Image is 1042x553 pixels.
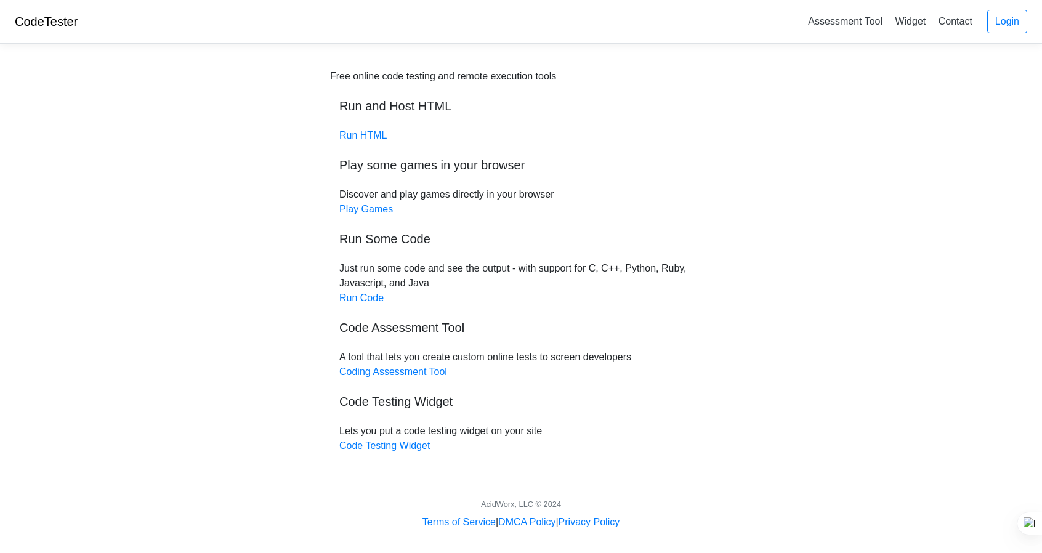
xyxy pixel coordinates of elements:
[15,15,78,28] a: CodeTester
[339,440,430,451] a: Code Testing Widget
[339,232,703,246] h5: Run Some Code
[934,11,977,31] a: Contact
[339,394,703,409] h5: Code Testing Widget
[330,69,556,84] div: Free online code testing and remote execution tools
[339,366,447,377] a: Coding Assessment Tool
[339,158,703,172] h5: Play some games in your browser
[422,517,496,527] a: Terms of Service
[803,11,887,31] a: Assessment Tool
[498,517,555,527] a: DMCA Policy
[339,293,384,303] a: Run Code
[339,130,387,140] a: Run HTML
[987,10,1027,33] a: Login
[422,515,620,530] div: | |
[330,69,712,453] div: Discover and play games directly in your browser Just run some code and see the output - with sup...
[339,320,703,335] h5: Code Assessment Tool
[339,99,703,113] h5: Run and Host HTML
[481,498,561,510] div: AcidWorx, LLC © 2024
[559,517,620,527] a: Privacy Policy
[339,204,393,214] a: Play Games
[890,11,931,31] a: Widget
